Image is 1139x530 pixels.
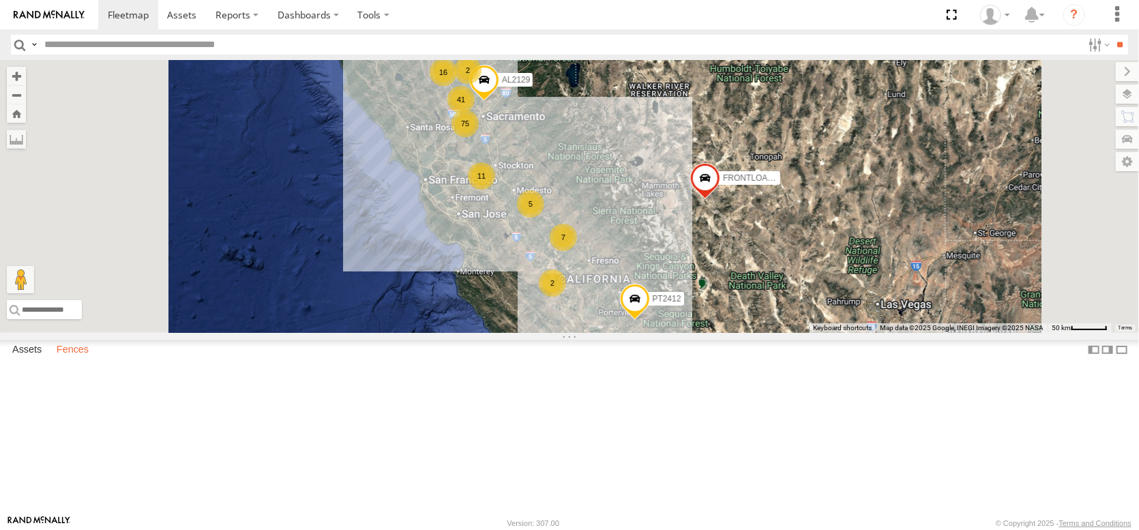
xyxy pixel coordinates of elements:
span: Map data ©2025 Google, INEGI Imagery ©2025 NASA [880,324,1044,332]
div: 7 [550,224,577,251]
button: Drag Pegman onto the map to open Street View [7,266,34,293]
button: Map Scale: 50 km per 50 pixels [1048,323,1112,333]
button: Keyboard shortcuts [813,323,872,333]
div: 5 [517,190,544,218]
label: Dock Summary Table to the Left [1087,340,1101,359]
div: 2 [454,57,482,84]
a: Visit our Website [8,516,70,530]
button: Zoom in [7,67,26,85]
img: rand-logo.svg [14,10,85,20]
div: 16 [430,59,457,86]
label: Assets [5,340,48,359]
a: Terms (opens in new tab) [1119,325,1133,331]
label: Fences [50,340,95,359]
span: AL2129 [502,75,530,85]
label: Dock Summary Table to the Right [1101,340,1114,359]
div: © Copyright 2025 - [996,519,1131,527]
label: Measure [7,130,26,149]
button: Zoom out [7,85,26,104]
span: 50 km [1052,324,1071,332]
span: PT2412 [653,295,681,304]
button: Zoom Home [7,104,26,123]
div: 11 [468,162,495,190]
label: Map Settings [1116,152,1139,171]
a: Terms and Conditions [1059,519,1131,527]
div: Version: 307.00 [507,519,559,527]
div: Dennis Braga [975,5,1015,25]
div: 75 [452,110,479,137]
label: Search Query [29,35,40,55]
label: Hide Summary Table [1115,340,1129,359]
div: 2 [539,269,566,297]
i: ? [1063,4,1085,26]
label: Search Filter Options [1083,35,1112,55]
span: FRONTLOADER JD344H [723,173,816,183]
div: 41 [447,86,475,113]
